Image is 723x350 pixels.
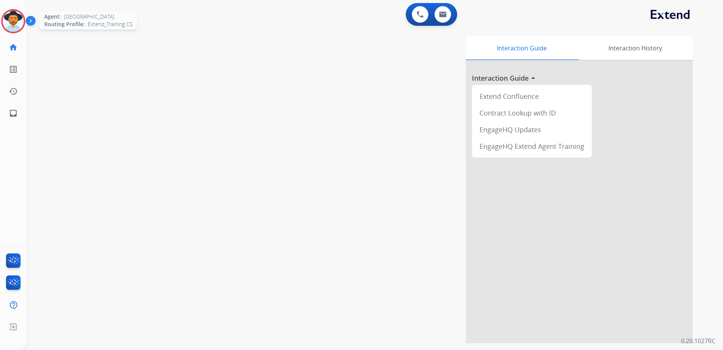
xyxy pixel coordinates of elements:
[9,109,18,118] mat-icon: inbox
[44,13,61,20] span: Agent:
[475,88,589,105] div: Extend Confluence
[475,138,589,155] div: EngageHQ Extend Agent Training
[64,13,114,20] span: [GEOGRAPHIC_DATA]
[577,36,693,60] div: Interaction History
[44,20,85,28] span: Routing Profile:
[9,43,18,52] mat-icon: home
[9,87,18,96] mat-icon: history
[466,36,577,60] div: Interaction Guide
[475,105,589,121] div: Contract Lookup with ID
[9,65,18,74] mat-icon: list_alt
[88,20,133,28] span: Extend_Training CS
[3,11,24,32] img: avatar
[475,121,589,138] div: EngageHQ Updates
[681,336,715,345] p: 0.20.1027RC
